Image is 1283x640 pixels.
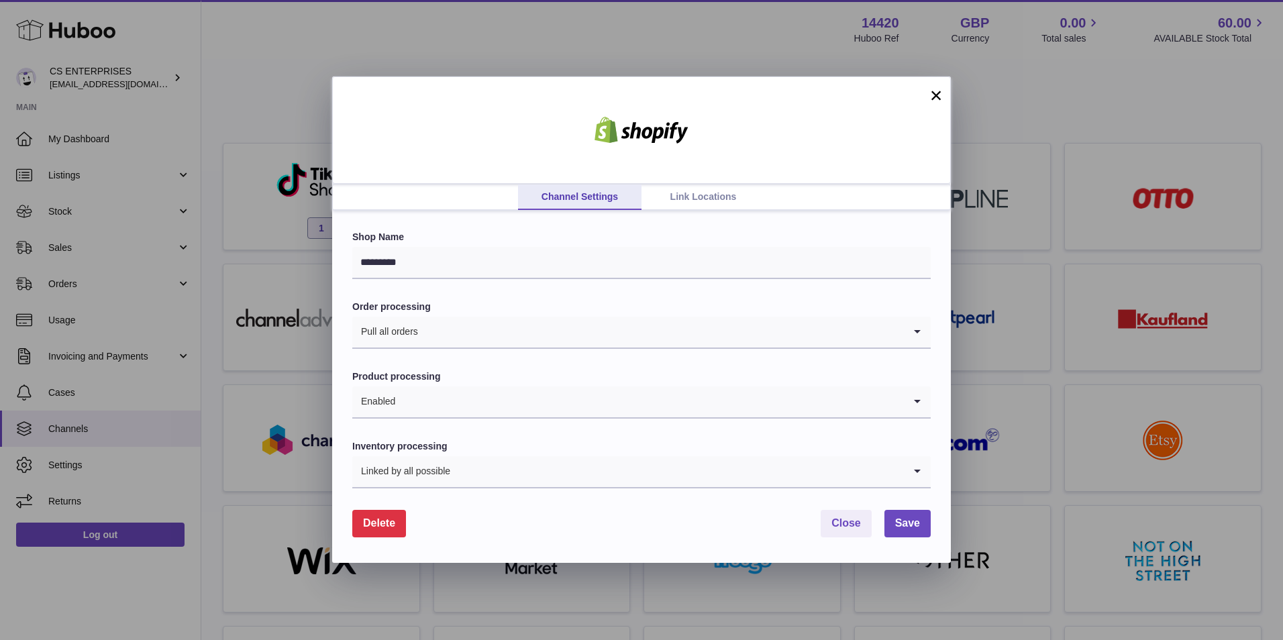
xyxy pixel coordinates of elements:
[352,301,931,313] label: Order processing
[821,510,872,537] button: Close
[352,510,406,537] button: Delete
[352,456,451,487] span: Linked by all possible
[518,184,641,210] a: Channel Settings
[928,87,944,103] button: ×
[363,517,395,529] span: Delete
[352,317,931,349] div: Search for option
[451,456,904,487] input: Search for option
[352,317,419,348] span: Pull all orders
[352,370,931,383] label: Product processing
[884,510,931,537] button: Save
[352,386,931,419] div: Search for option
[352,231,931,244] label: Shop Name
[584,117,699,144] img: shopify
[352,456,931,488] div: Search for option
[396,386,904,417] input: Search for option
[352,440,931,453] label: Inventory processing
[641,184,765,210] a: Link Locations
[419,317,904,348] input: Search for option
[831,517,861,529] span: Close
[352,386,396,417] span: Enabled
[895,517,920,529] span: Save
